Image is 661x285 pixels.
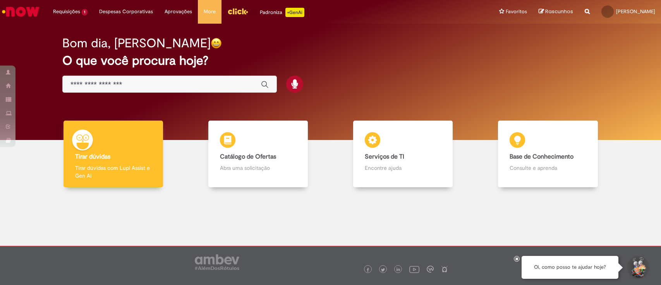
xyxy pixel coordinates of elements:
[506,8,527,16] span: Favoritos
[260,8,304,17] div: Padroniza
[510,164,586,172] p: Consulte e aprenda
[220,153,276,161] b: Catálogo de Ofertas
[366,268,370,272] img: logo_footer_facebook.png
[62,54,599,67] h2: O que você procura hoje?
[195,254,239,270] img: logo_footer_ambev_rotulo_gray.png
[75,164,151,180] p: Tirar dúvidas com Lupi Assist e Gen Ai
[476,121,620,188] a: Base de Conhecimento Consulte e aprenda
[75,153,110,161] b: Tirar dúvidas
[427,266,434,273] img: logo_footer_workplace.png
[220,164,296,172] p: Abra uma solicitação
[545,8,573,15] span: Rascunhos
[53,8,80,16] span: Requisições
[99,8,153,16] span: Despesas Corporativas
[285,8,304,17] p: +GenAi
[1,4,41,19] img: ServiceNow
[204,8,216,16] span: More
[409,264,419,274] img: logo_footer_youtube.png
[331,121,476,188] a: Serviços de TI Encontre ajuda
[41,121,185,188] a: Tirar dúvidas Tirar dúvidas com Lupi Assist e Gen Ai
[365,164,441,172] p: Encontre ajuda
[510,153,573,161] b: Base de Conhecimento
[539,8,573,16] a: Rascunhos
[626,256,649,279] button: Iniciar Conversa de Suporte
[616,8,655,15] span: [PERSON_NAME]
[365,153,404,161] b: Serviços de TI
[62,36,211,50] h2: Bom dia, [PERSON_NAME]
[441,266,448,273] img: logo_footer_naosei.png
[82,9,88,16] span: 1
[397,268,400,272] img: logo_footer_linkedin.png
[381,268,385,272] img: logo_footer_twitter.png
[522,256,618,279] div: Oi, como posso te ajudar hoje?
[165,8,192,16] span: Aprovações
[211,38,222,49] img: happy-face.png
[185,121,330,188] a: Catálogo de Ofertas Abra uma solicitação
[227,5,248,17] img: click_logo_yellow_360x200.png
